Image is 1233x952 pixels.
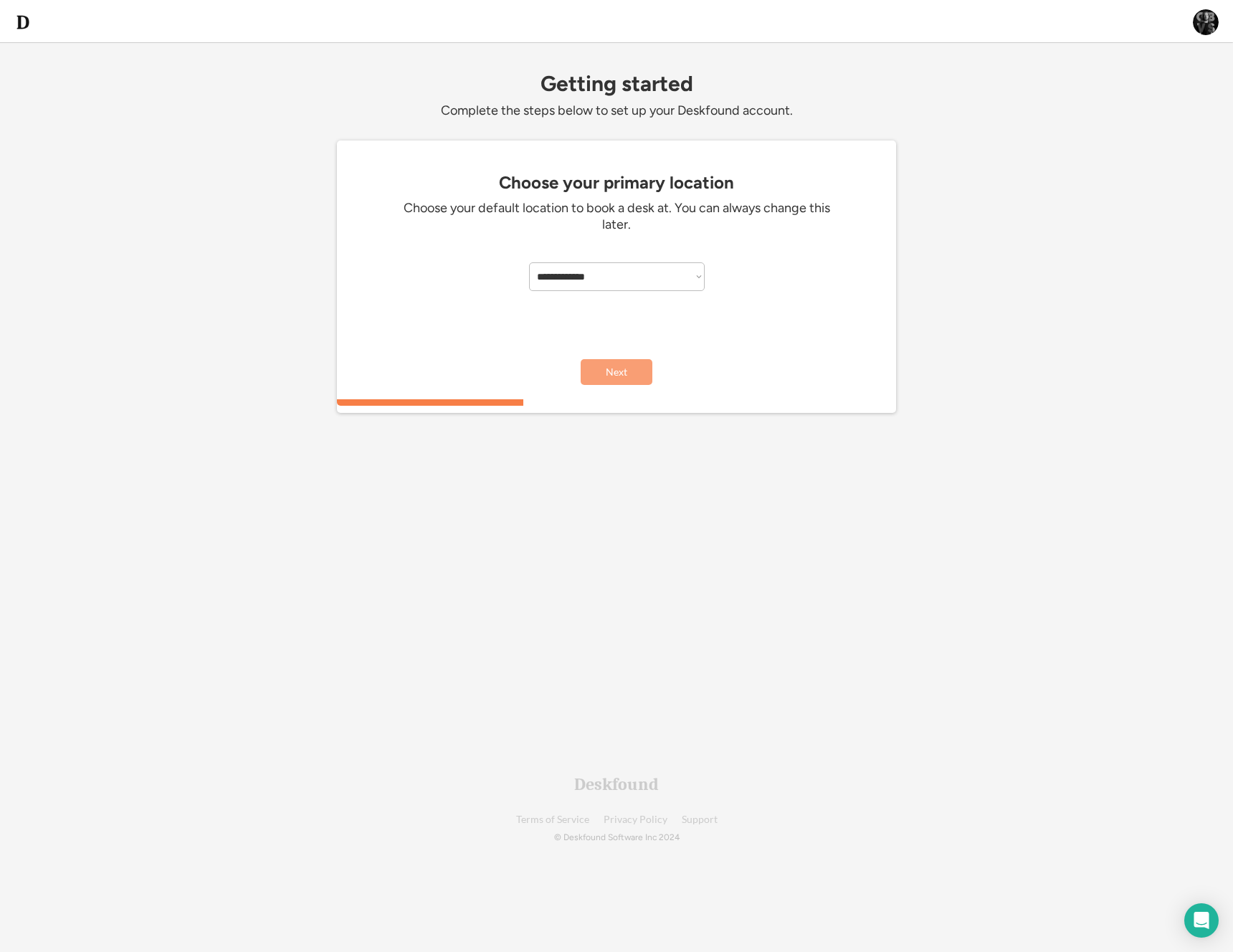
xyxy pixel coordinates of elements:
[604,814,667,825] a: Privacy Policy
[340,399,899,406] div: 33.3333333333333%
[1193,9,1219,35] img: ACg8ocKQXoqb8x3OysyKPwKy7qjxMLb07ZYDAuYxOIYVvqxqpipWhEOiTA=s96-c
[337,103,896,119] div: Complete the steps below to set up your Deskfound account.
[682,814,718,825] a: Support
[344,173,889,193] div: Choose your primary location
[516,814,589,825] a: Terms of Service
[581,359,652,385] button: Next
[1184,903,1219,938] div: Open Intercom Messenger
[574,776,659,793] div: Deskfound
[337,72,896,95] div: Getting started
[401,200,832,234] div: Choose your default location to book a desk at. You can always change this later.
[14,14,32,31] img: d-whitebg.png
